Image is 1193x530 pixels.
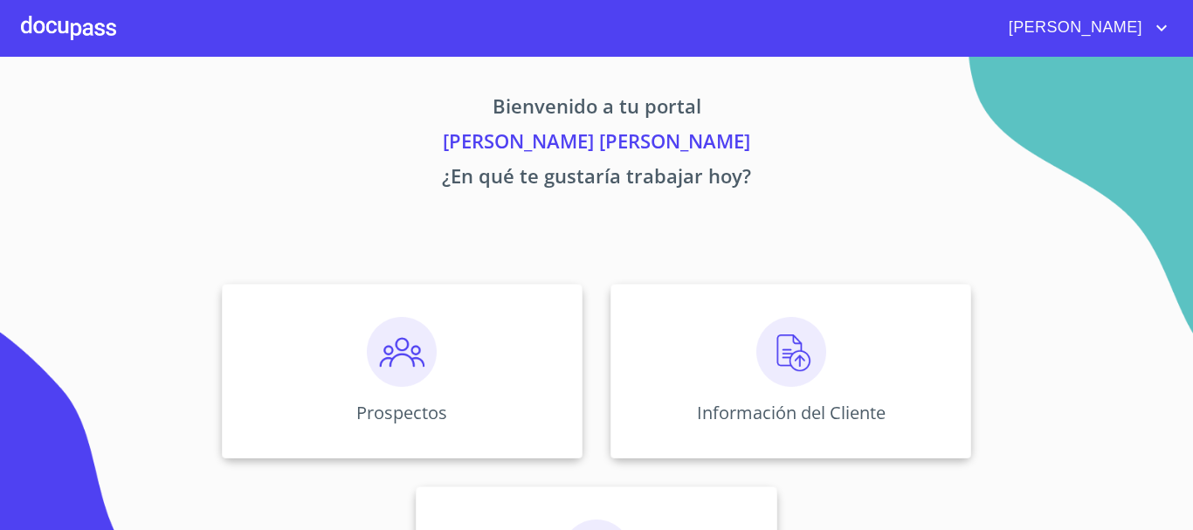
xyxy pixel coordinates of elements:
p: Prospectos [356,401,447,424]
p: [PERSON_NAME] [PERSON_NAME] [59,127,1134,162]
img: carga.png [756,317,826,387]
span: [PERSON_NAME] [996,14,1151,42]
img: prospectos.png [367,317,437,387]
p: Información del Cliente [697,401,886,424]
p: Bienvenido a tu portal [59,92,1134,127]
button: account of current user [996,14,1172,42]
p: ¿En qué te gustaría trabajar hoy? [59,162,1134,196]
